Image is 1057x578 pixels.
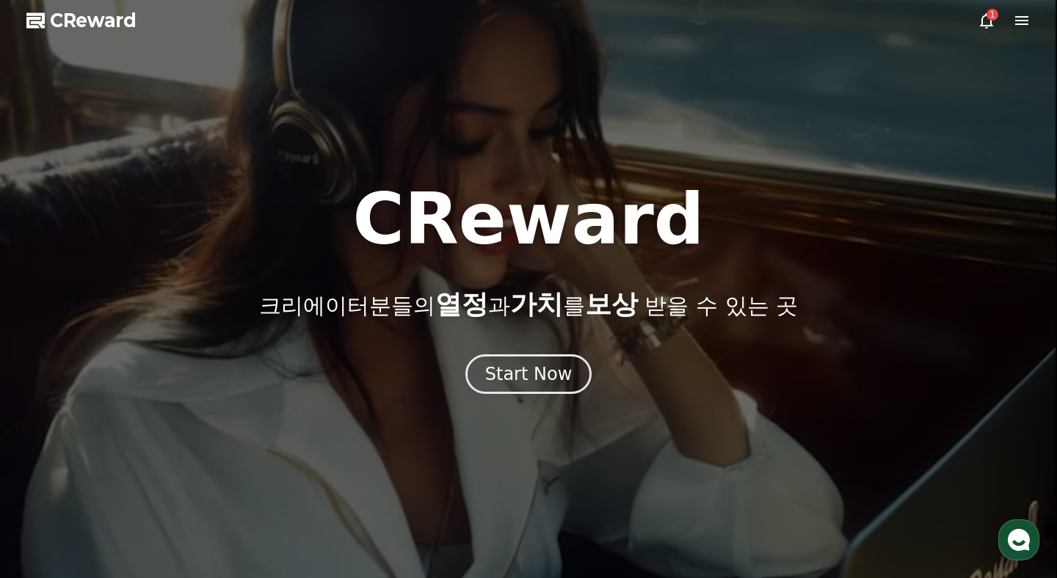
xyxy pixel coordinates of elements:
[585,289,638,319] span: 보상
[134,479,152,491] span: 대화
[26,9,137,32] a: CReward
[50,9,137,32] span: CReward
[227,478,244,490] span: 설정
[978,12,995,29] a: 1
[465,354,592,394] button: Start Now
[259,290,798,319] p: 크리에이터분들의 과 를 받을 수 있는 곳
[465,369,592,383] a: Start Now
[46,478,55,490] span: 홈
[352,184,704,255] h1: CReward
[189,456,282,493] a: 설정
[987,9,998,21] div: 1
[4,456,97,493] a: 홈
[97,456,189,493] a: 대화
[485,362,573,386] div: Start Now
[510,289,563,319] span: 가치
[435,289,488,319] span: 열정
